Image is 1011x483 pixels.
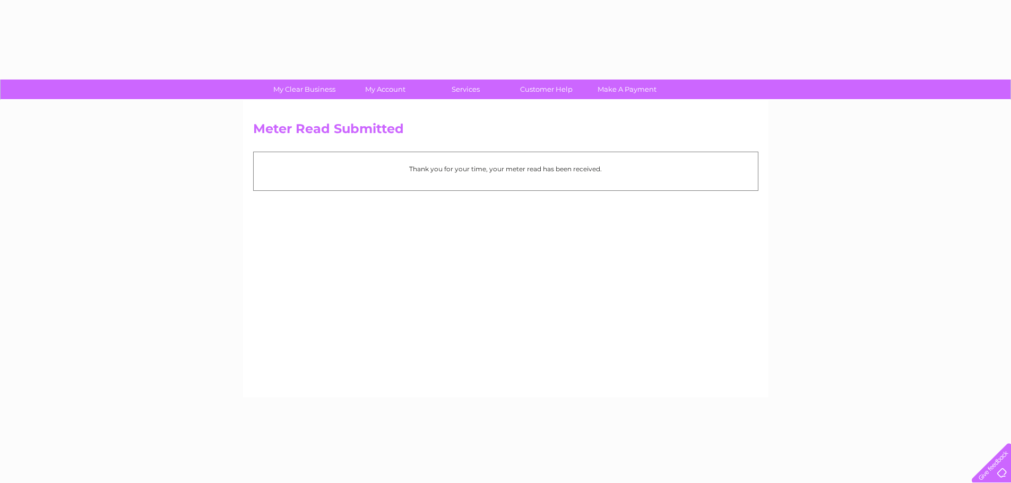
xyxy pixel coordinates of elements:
[253,121,758,142] h2: Meter Read Submitted
[341,80,429,99] a: My Account
[503,80,590,99] a: Customer Help
[261,80,348,99] a: My Clear Business
[422,80,509,99] a: Services
[583,80,671,99] a: Make A Payment
[259,164,753,174] p: Thank you for your time, your meter read has been received.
